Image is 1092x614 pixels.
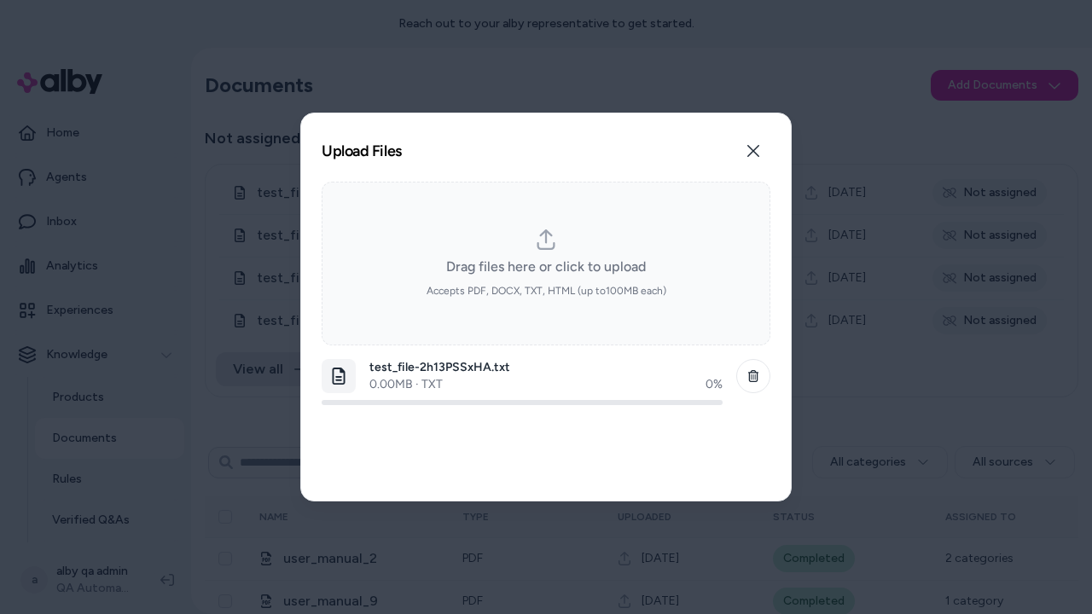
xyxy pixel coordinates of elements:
div: dropzone [322,182,770,345]
p: test_file-2h13PSSxHA.txt [369,359,723,376]
div: 0 % [706,376,723,393]
h2: Upload Files [322,143,402,159]
span: Accepts PDF, DOCX, TXT, HTML (up to 100 MB each) [427,284,666,298]
p: 0.00 MB · TXT [369,376,443,393]
li: dropzone-file-list-item [322,352,770,412]
ol: dropzone-file-list [322,352,770,480]
span: Drag files here or click to upload [446,257,646,277]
